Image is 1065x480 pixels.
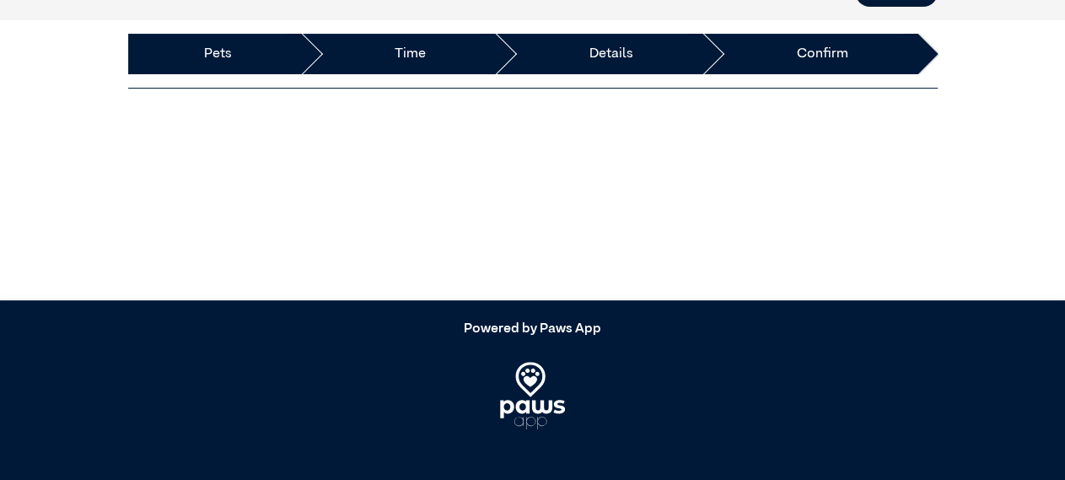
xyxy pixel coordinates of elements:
img: PawsApp [500,362,565,429]
a: Pets [204,44,232,64]
a: Details [589,44,633,64]
h5: Powered by Paws App [128,321,938,337]
a: Confirm [797,44,848,64]
a: Time [395,44,426,64]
